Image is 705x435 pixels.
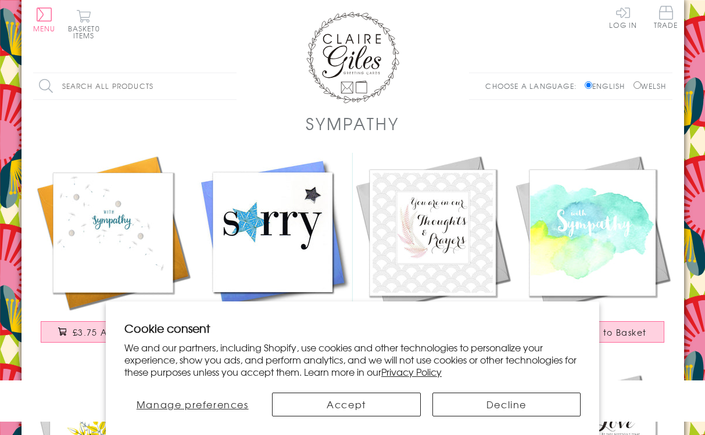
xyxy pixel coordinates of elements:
[381,365,442,379] a: Privacy Policy
[485,81,582,91] p: Choose a language:
[33,153,193,312] img: Sympathy Card, Sorry, Thinking of you, Embellished with pompoms
[33,153,193,354] a: Sympathy Card, Sorry, Thinking of you, Embellished with pompoms £3.75 Add to Basket
[552,326,647,338] span: £3.50 Add to Basket
[41,321,185,343] button: £3.75 Add to Basket
[634,81,667,91] label: Welsh
[124,393,260,416] button: Manage preferences
[193,153,353,312] img: Sympathy, Sorry, Thinking of you Card, Blue Star, Embellished with a padded star
[193,153,353,354] a: Sympathy, Sorry, Thinking of you Card, Blue Star, Embellished with a padded star £3.50 Add to Basket
[73,326,167,338] span: £3.75 Add to Basket
[306,12,399,103] img: Claire Giles Greetings Cards
[513,153,672,354] a: Sympathy, Sorry, Thinking of you Card, Watercolour, With Sympathy £3.50 Add to Basket
[654,6,678,31] a: Trade
[585,81,631,91] label: English
[306,112,399,135] h1: Sympathy
[609,6,637,28] a: Log In
[124,320,581,336] h2: Cookie consent
[73,23,100,41] span: 0 items
[585,81,592,89] input: English
[33,8,56,32] button: Menu
[353,153,513,354] a: Sympathy, Sorry, Thinking of you Card, Fern Flowers, Thoughts & Prayers £3.50 Add to Basket
[225,73,237,99] input: Search
[33,73,237,99] input: Search all products
[513,153,672,312] img: Sympathy, Sorry, Thinking of you Card, Watercolour, With Sympathy
[272,393,420,416] button: Accept
[137,397,249,411] span: Manage preferences
[654,6,678,28] span: Trade
[124,341,581,378] p: We and our partners, including Shopify, use cookies and other technologies to personalize your ex...
[68,9,100,39] button: Basket0 items
[353,153,513,312] img: Sympathy, Sorry, Thinking of you Card, Fern Flowers, Thoughts & Prayers
[432,393,581,416] button: Decline
[33,23,56,34] span: Menu
[634,81,641,89] input: Welsh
